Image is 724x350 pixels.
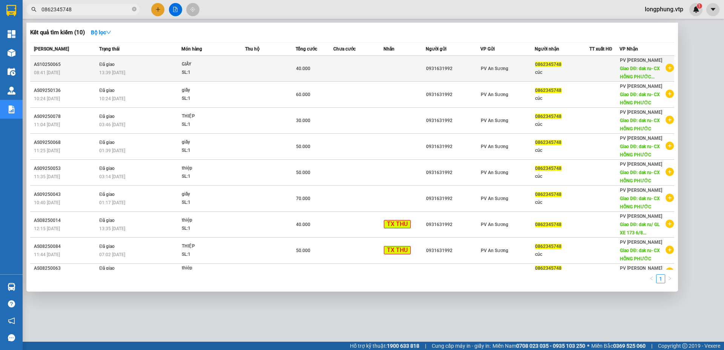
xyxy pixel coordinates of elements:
[666,246,674,254] span: plus-circle
[647,274,656,283] li: Previous Page
[182,242,238,251] div: THIỆP
[99,122,125,127] span: 03:46 [DATE]
[132,6,137,13] span: close-circle
[99,174,125,179] span: 03:14 [DATE]
[620,170,660,183] span: Giao DĐ: dak ru- CX HỒNG PHƯỚC
[182,199,238,207] div: SL: 1
[481,170,508,175] span: PV An Sương
[666,194,674,202] span: plus-circle
[426,143,480,151] div: 0931631992
[665,274,674,283] li: Next Page
[383,46,394,52] span: Nhãn
[620,266,662,271] span: PV [PERSON_NAME]
[296,118,310,123] span: 30.000
[656,274,665,283] li: 1
[34,61,97,69] div: AS10250065
[182,190,238,199] div: giấy
[34,226,60,231] span: 12:15 [DATE]
[99,114,115,119] span: Đã giao
[535,88,561,93] span: 0862345748
[535,173,589,180] div: cúc
[34,252,60,257] span: 11:44 [DATE]
[296,92,310,97] span: 60.000
[620,188,662,193] span: PV [PERSON_NAME]
[99,166,115,171] span: Đã giao
[34,139,97,147] div: AS09250068
[181,46,202,52] span: Món hàng
[8,283,15,291] img: warehouse-icon
[34,243,97,251] div: AS08250084
[666,64,674,72] span: plus-circle
[535,266,561,271] span: 0862345748
[296,144,310,149] span: 50.000
[620,144,660,157] span: Giao DĐ: dak ru- CX HỒNG PHƯỚC
[535,166,561,171] span: 0862345748
[666,267,674,276] span: plus-circle
[296,170,310,175] span: 50.000
[99,200,125,205] span: 01:17 [DATE]
[481,144,508,149] span: PV An Sương
[34,148,60,153] span: 11:25 [DATE]
[6,5,16,16] img: logo-vxr
[296,222,310,227] span: 40.000
[34,217,97,225] div: AS08250014
[8,105,15,113] img: solution-icon
[666,220,674,228] span: plus-circle
[481,196,508,201] span: PV An Sương
[620,136,662,141] span: PV [PERSON_NAME]
[665,274,674,283] button: right
[384,220,411,229] span: TX THU
[480,46,495,52] span: VP Gửi
[620,66,660,79] span: Giao DĐ: dak ru- CX HỒNG PHƯỚC...
[182,60,238,69] div: GIẤY
[85,26,117,38] button: Bộ lọcdown
[34,122,60,127] span: 11:04 [DATE]
[8,334,15,341] span: message
[620,92,660,105] span: Giao DĐ: dak ru- CX HỒNG PHƯỚC
[620,118,660,131] span: Giao DĐ: dak ru- CX HỒNG PHƯỚC
[296,66,310,71] span: 40.000
[182,69,238,77] div: SL: 1
[245,46,259,52] span: Thu hộ
[535,199,589,206] div: cúc
[99,192,115,197] span: Đã giao
[620,196,660,209] span: Giao DĐ: dak ru- CX HỒNG PHƯỚC
[182,173,238,181] div: SL: 1
[34,70,60,75] span: 08:41 [DATE]
[8,68,15,76] img: warehouse-icon
[535,147,589,154] div: cúc
[620,214,662,219] span: PV [PERSON_NAME]
[535,114,561,119] span: 0862345748
[99,244,115,249] span: Đã giao
[99,88,115,93] span: Đã giao
[182,264,238,272] div: thiệp
[99,46,120,52] span: Trạng thái
[535,192,561,197] span: 0862345748
[99,62,115,67] span: Đã giao
[649,276,654,281] span: left
[666,168,674,176] span: plus-circle
[34,174,60,179] span: 11:35 [DATE]
[666,116,674,124] span: plus-circle
[41,5,130,14] input: Tìm tên, số ĐT hoặc mã đơn
[535,244,561,249] span: 0862345748
[182,95,238,103] div: SL: 1
[620,110,662,115] span: PV [PERSON_NAME]
[647,274,656,283] button: left
[182,251,238,259] div: SL: 1
[426,46,446,52] span: Người gửi
[182,138,238,147] div: giấy
[34,46,69,52] span: [PERSON_NAME]
[8,49,15,57] img: warehouse-icon
[657,275,665,283] a: 1
[535,69,589,76] div: cúc
[8,30,15,38] img: dashboard-icon
[620,46,638,52] span: VP Nhận
[667,276,672,281] span: right
[535,140,561,145] span: 0862345748
[99,70,125,75] span: 13:39 [DATE]
[535,95,589,102] div: cúc
[99,266,115,271] span: Đã giao
[99,226,125,231] span: 13:35 [DATE]
[620,84,662,89] span: PV [PERSON_NAME]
